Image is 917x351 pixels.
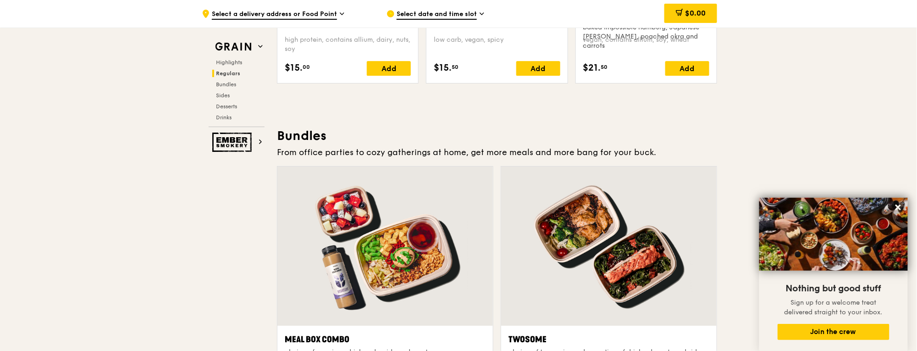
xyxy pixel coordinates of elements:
img: Grain web logo [212,39,254,55]
span: $15. [285,61,303,75]
div: Add [367,61,411,76]
img: DSC07876-Edit02-Large.jpeg [759,198,908,271]
span: 50 [601,63,608,71]
div: Add [665,61,709,76]
div: vegan, contains allium, soy, wheat [583,35,709,54]
span: Nothing but good stuff [786,283,881,294]
span: Select date and time slot [397,10,477,20]
div: Twosome [508,333,709,346]
span: 00 [303,63,310,71]
button: Close [891,200,906,215]
span: $21. [583,61,601,75]
span: Sides [216,92,230,99]
div: low carb, vegan, spicy [434,35,560,54]
button: Join the crew [778,324,889,340]
span: Desserts [216,103,237,110]
h3: Bundles [277,128,717,144]
div: Meal Box Combo [285,333,486,346]
span: Regulars [216,70,240,77]
div: high protein, contains allium, dairy, nuts, soy [285,35,411,54]
img: Ember Smokery web logo [212,133,254,152]
span: Drinks [216,114,232,121]
div: From office parties to cozy gatherings at home, get more meals and more bang for your buck. [277,146,717,159]
span: Select a delivery address or Food Point [212,10,337,20]
div: Add [516,61,560,76]
span: Bundles [216,81,236,88]
span: Sign up for a welcome treat delivered straight to your inbox. [784,299,883,316]
span: $0.00 [685,9,706,17]
span: $15. [434,61,452,75]
span: Highlights [216,59,242,66]
span: 50 [452,63,458,71]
